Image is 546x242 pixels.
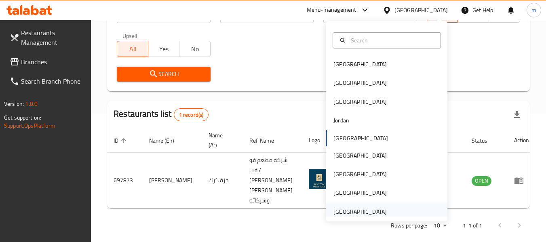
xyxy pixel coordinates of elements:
[107,128,535,208] table: enhanced table
[114,136,129,145] span: ID
[531,6,536,15] span: m
[492,9,517,21] span: TMP
[114,108,209,121] h2: Restaurants list
[307,5,356,15] div: Menu-management
[514,176,529,185] div: Menu
[472,136,498,145] span: Status
[391,221,427,231] p: Rows per page:
[508,128,535,153] th: Action
[430,220,450,232] div: Rows per page:
[117,67,210,82] button: Search
[123,69,204,79] span: Search
[120,43,145,55] span: All
[25,99,38,109] span: 1.0.0
[4,120,55,131] a: Support.OpsPlatform
[4,112,41,123] span: Get support on:
[302,128,339,153] th: Logo
[333,207,387,216] div: [GEOGRAPHIC_DATA]
[3,52,91,72] a: Branches
[148,41,179,57] button: Yes
[461,9,486,21] span: TGO
[174,108,209,121] div: Total records count
[202,153,243,208] td: حزة كرك
[21,76,85,86] span: Search Branch Phone
[183,43,207,55] span: No
[3,72,91,91] a: Search Branch Phone
[249,136,285,145] span: Ref. Name
[21,57,85,67] span: Branches
[333,97,387,106] div: [GEOGRAPHIC_DATA]
[333,188,387,197] div: [GEOGRAPHIC_DATA]
[333,116,349,125] div: Jordan
[333,170,387,179] div: [GEOGRAPHIC_DATA]
[143,153,202,208] td: [PERSON_NAME]
[333,78,387,87] div: [GEOGRAPHIC_DATA]
[179,41,211,57] button: No
[243,153,302,208] td: شركه مطعم قو فت / [PERSON_NAME] [PERSON_NAME] وشركائه
[348,36,436,45] input: Search
[149,136,185,145] span: Name (En)
[122,33,137,38] label: Upsell
[472,176,491,185] span: OPEN
[107,153,143,208] td: 697873
[394,6,448,15] div: [GEOGRAPHIC_DATA]
[309,169,329,189] img: Hazat Karak
[463,221,482,231] p: 1-1 of 1
[117,41,148,57] button: All
[333,60,387,69] div: [GEOGRAPHIC_DATA]
[209,130,233,150] span: Name (Ar)
[507,105,527,124] div: Export file
[174,111,209,119] span: 1 record(s)
[4,99,24,109] span: Version:
[333,151,387,160] div: [GEOGRAPHIC_DATA]
[152,43,176,55] span: Yes
[3,23,91,52] a: Restaurants Management
[21,28,85,47] span: Restaurants Management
